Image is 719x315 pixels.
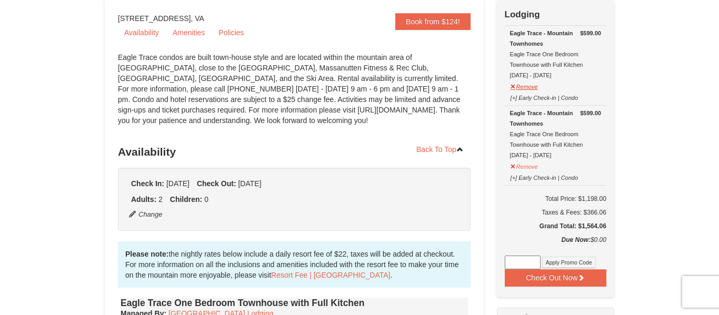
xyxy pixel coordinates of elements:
a: Amenities [166,25,211,40]
span: [DATE] [166,179,189,188]
button: [+] Early Check-in | Condo [510,90,579,103]
strong: Adults: [131,195,156,204]
a: Resort Fee | [GEOGRAPHIC_DATA] [271,271,390,279]
button: Apply Promo Code [542,257,596,268]
h3: Availability [118,141,471,162]
span: 2 [158,195,163,204]
strong: $599.00 [580,28,601,38]
a: Availability [118,25,165,40]
h6: Total Price: $1,198.00 [505,194,606,204]
strong: Check In: [131,179,164,188]
strong: Eagle Trace - Mountain Townhomes [510,30,573,47]
div: Eagle Trace condos are built town-house style and are located within the mountain area of [GEOGRA... [118,52,471,136]
h4: Eagle Trace One Bedroom Townhouse with Full Kitchen [121,298,468,308]
div: Eagle Trace One Bedroom Townhouse with Full Kitchen [DATE] - [DATE] [510,108,601,160]
a: Back To Top [410,141,471,157]
strong: Eagle Trace - Mountain Townhomes [510,110,573,127]
strong: $599.00 [580,108,601,118]
div: $0.00 [505,235,606,256]
button: [+] Early Check-in | Condo [510,170,579,183]
strong: Check Out: [197,179,236,188]
strong: Please note: [125,250,168,258]
button: Check Out Now [505,269,606,286]
span: [DATE] [238,179,261,188]
button: Change [128,209,163,220]
strong: Lodging [505,9,540,19]
a: Policies [212,25,250,40]
span: 0 [204,195,208,204]
h5: Grand Total: $1,564.06 [505,221,606,231]
strong: Due Now: [562,236,591,243]
div: Taxes & Fees: $366.06 [505,207,606,218]
button: Remove [510,159,538,172]
a: Book from $124! [395,13,471,30]
button: Remove [510,79,538,92]
strong: Children: [170,195,202,204]
div: the nightly rates below include a daily resort fee of $22, taxes will be added at checkout. For m... [118,241,471,288]
div: Eagle Trace One Bedroom Townhouse with Full Kitchen [DATE] - [DATE] [510,28,601,80]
